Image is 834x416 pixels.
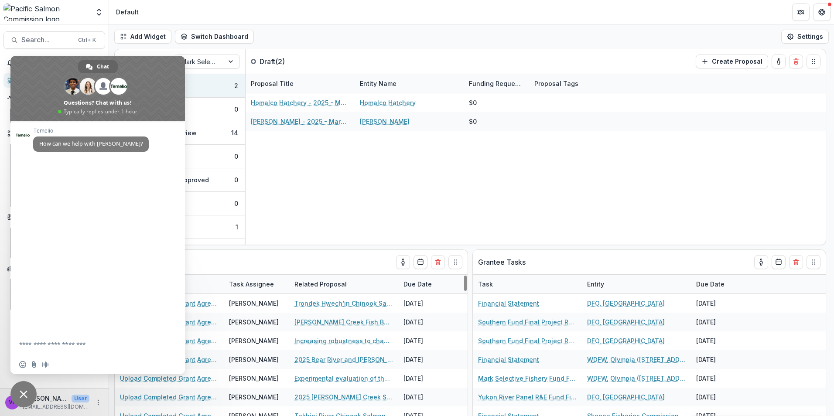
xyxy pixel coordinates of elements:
[229,392,279,402] div: [PERSON_NAME]
[294,317,393,327] a: [PERSON_NAME] Creek Fish Barrier Removal
[294,374,393,383] a: Experimental evaluation of the potential impacts of set nets on the quality of the Mission estima...
[691,280,730,289] div: Due Date
[113,6,142,18] nav: breadcrumb
[229,374,279,383] div: [PERSON_NAME]
[3,3,89,21] img: Pacific Salmon Commission logo
[478,257,526,267] p: Grantee Tasks
[246,79,299,88] div: Proposal Title
[355,79,402,88] div: Entity Name
[691,369,756,388] div: [DATE]
[97,60,109,73] span: Chat
[807,55,820,68] button: Drag
[23,394,68,403] p: [PERSON_NAME]
[360,98,416,107] a: Homalco Hatchery
[251,98,349,107] a: Homalco Hatchery - 2025 - Mark Selective Fishery Fund Application 2025
[691,331,756,350] div: [DATE]
[478,336,577,345] a: Southern Fund Final Project Report
[398,313,464,331] div: [DATE]
[234,105,238,114] div: 0
[807,255,820,269] button: Drag
[78,60,118,73] a: Chat
[21,36,73,44] span: Search...
[781,30,829,44] button: Settings
[478,355,539,364] a: Financial Statement
[3,210,105,224] button: Open Contacts
[19,333,159,355] textarea: Compose your message...
[289,275,398,293] div: Related Proposal
[236,222,238,232] div: 1
[582,275,691,293] div: Entity
[19,361,26,368] span: Insert an emoji
[448,255,462,269] button: Drag
[587,336,665,345] a: DFO, [GEOGRAPHIC_DATA]
[23,403,89,411] p: [EMAIL_ADDRESS][DOMAIN_NAME]
[464,74,529,93] div: Funding Requested
[116,7,139,17] div: Default
[31,361,38,368] span: Send a file
[224,275,289,293] div: Task Assignee
[464,79,529,88] div: Funding Requested
[691,388,756,406] div: [DATE]
[398,369,464,388] div: [DATE]
[3,31,105,49] button: Search...
[246,74,355,93] div: Proposal Title
[398,388,464,406] div: [DATE]
[529,74,638,93] div: Proposal Tags
[3,73,105,88] a: Dashboard
[33,128,149,134] span: Temelio
[478,299,539,308] a: Financial Statement
[355,74,464,93] div: Entity Name
[224,280,279,289] div: Task Assignee
[792,3,810,21] button: Partners
[473,275,582,293] div: Task
[587,317,665,327] a: DFO, [GEOGRAPHIC_DATA]
[691,350,756,369] div: [DATE]
[691,275,756,293] div: Due Date
[414,255,427,269] button: Calendar
[234,199,238,208] div: 0
[234,81,238,90] div: 2
[175,30,254,44] button: Switch Dashboard
[229,355,279,364] div: [PERSON_NAME]
[39,140,143,147] span: How can we help with [PERSON_NAME]?
[360,117,410,126] a: [PERSON_NAME]
[789,255,803,269] button: Delete card
[789,55,803,68] button: Delete card
[398,280,437,289] div: Due Date
[3,91,105,105] button: Open Activity
[229,336,279,345] div: [PERSON_NAME]
[3,262,105,276] button: Open Data & Reporting
[691,294,756,313] div: [DATE]
[398,350,464,369] div: [DATE]
[294,299,393,308] a: Trondek Hwech’in Chinook Salmon Monitoring and Restoration Investigations (Formally Klondike Rive...
[691,313,756,331] div: [DATE]
[398,275,464,293] div: Due Date
[398,294,464,313] div: [DATE]
[229,317,279,327] div: [PERSON_NAME]
[93,3,105,21] button: Open entity switcher
[294,355,393,364] a: 2025 Bear River and [PERSON_NAME][GEOGRAPHIC_DATA] Enumeration Fences Operation
[587,392,665,402] a: DFO, [GEOGRAPHIC_DATA]
[229,299,279,308] div: [PERSON_NAME]
[114,30,171,44] button: Add Widget
[72,395,89,402] p: User
[469,117,477,126] div: $0
[469,98,477,107] div: $0
[9,399,16,405] div: Victor Keong
[587,355,686,364] a: WDFW, Olympia ([STREET_ADDRESS][US_STATE]
[529,79,584,88] div: Proposal Tags
[251,117,349,126] a: [PERSON_NAME] - 2025 - Mark Selective Fishery Fund Application 2025
[10,381,37,407] a: Close chat
[478,392,577,402] a: Yukon River Panel R&E Fund Final Project Report
[234,175,238,184] div: 0
[3,56,105,70] button: Notifications2021
[289,280,352,289] div: Related Proposal
[231,128,238,137] div: 14
[587,374,686,383] a: WDFW, Olympia ([STREET_ADDRESS][US_STATE]
[260,56,325,67] p: Draft ( 2 )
